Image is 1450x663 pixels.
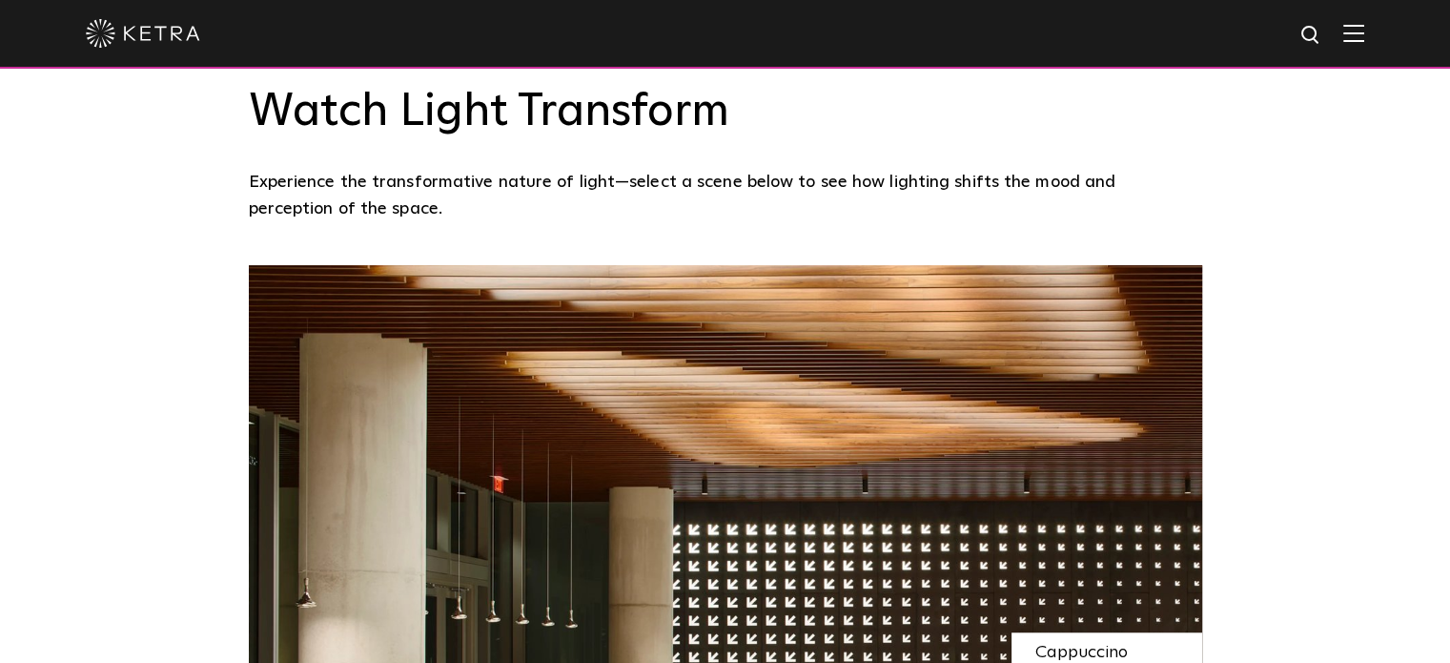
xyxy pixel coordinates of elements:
[1035,644,1128,661] span: Cappuccino
[249,85,1202,140] h3: Watch Light Transform
[1343,24,1364,42] img: Hamburger%20Nav.svg
[1299,24,1323,48] img: search icon
[249,169,1193,223] p: Experience the transformative nature of light—select a scene below to see how lighting shifts the...
[86,19,200,48] img: ketra-logo-2019-white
